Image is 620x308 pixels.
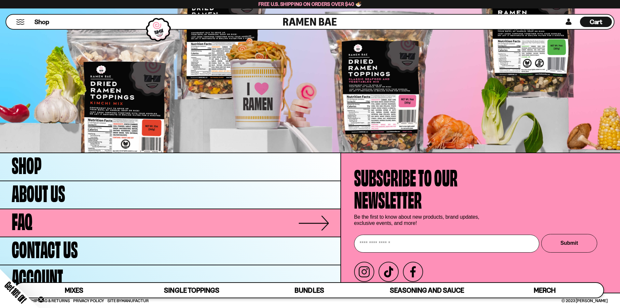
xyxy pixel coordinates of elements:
button: Close teaser [38,296,44,303]
span: Get 10% Off [3,280,28,305]
h4: Subscribe to our newsletter [354,165,458,209]
span: Account [12,265,63,287]
a: Shop [34,17,49,27]
span: About Us [12,181,65,203]
span: FAQ [12,209,33,231]
input: Enter your email [354,235,539,253]
button: Submit [541,234,597,253]
span: Free U.S. Shipping on Orders over $40 🍜 [258,1,362,7]
button: Mobile Menu Trigger [16,19,25,25]
a: Manufactur [121,298,149,303]
a: Cart [580,15,612,29]
a: Shipping & Returns [29,299,70,303]
span: Contact Us [12,237,78,259]
span: Site By [107,299,149,303]
a: Privacy Policy [73,299,104,303]
span: Shop [12,153,42,175]
span: © 2023 [PERSON_NAME] [561,299,608,303]
span: Cart [590,18,602,26]
span: Shop [34,18,49,26]
p: Be the first to know about new products, brand updates, exclusive events, and more! [354,214,484,226]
